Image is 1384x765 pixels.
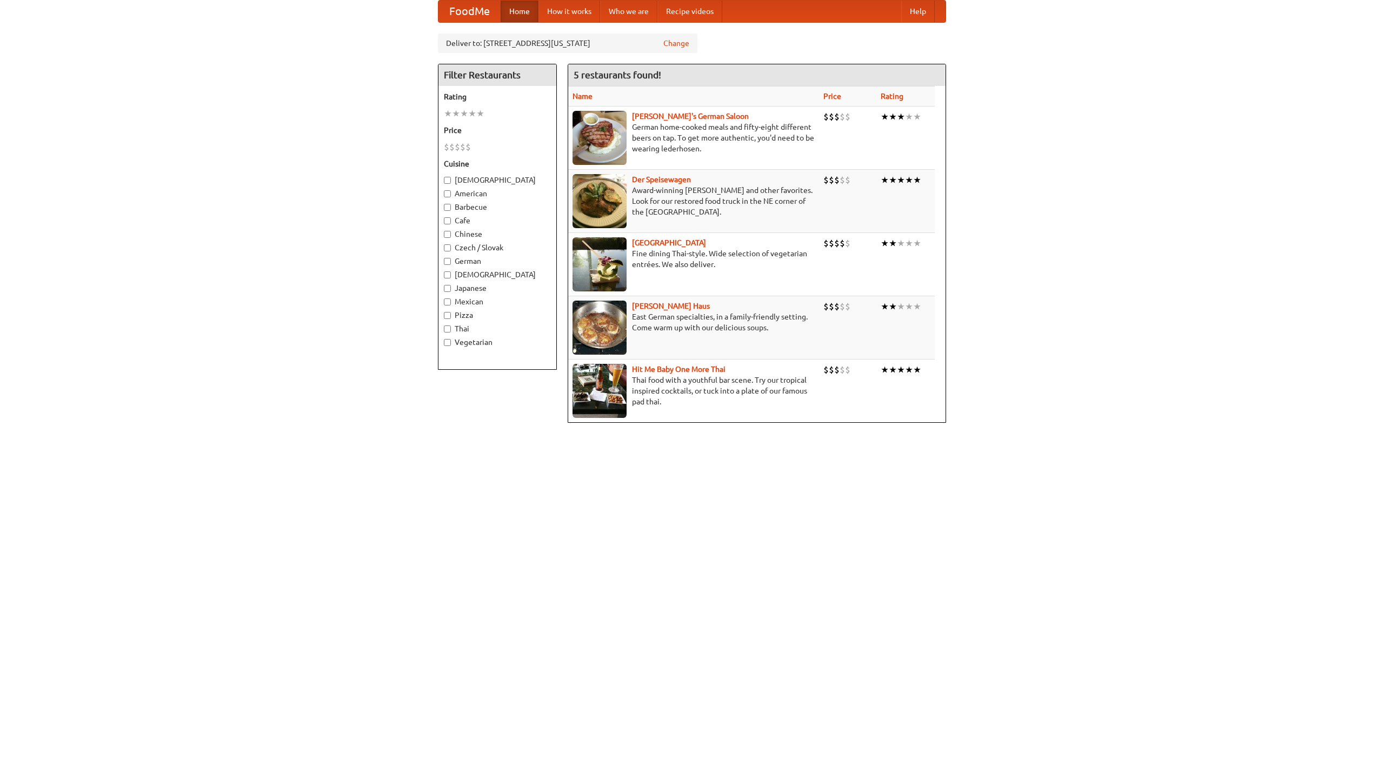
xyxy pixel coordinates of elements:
li: $ [840,237,845,249]
li: $ [840,174,845,186]
li: ★ [881,174,889,186]
div: Deliver to: [STREET_ADDRESS][US_STATE] [438,34,697,53]
li: $ [460,141,465,153]
li: ★ [881,111,889,123]
label: Czech / Slovak [444,242,551,253]
a: Help [901,1,935,22]
li: $ [840,111,845,123]
input: [DEMOGRAPHIC_DATA] [444,271,451,278]
li: ★ [444,108,452,119]
li: $ [845,174,850,186]
li: ★ [913,301,921,312]
li: ★ [897,111,905,123]
li: ★ [913,364,921,376]
a: Hit Me Baby One More Thai [632,365,726,374]
label: Chinese [444,229,551,240]
label: Japanese [444,283,551,294]
li: $ [845,364,850,376]
li: $ [823,237,829,249]
li: ★ [897,237,905,249]
li: ★ [452,108,460,119]
p: Thai food with a youthful bar scene. Try our tropical inspired cocktails, or tuck into a plate of... [573,375,815,407]
a: Who we are [600,1,657,22]
img: satay.jpg [573,237,627,291]
a: [PERSON_NAME] Haus [632,302,710,310]
li: $ [845,237,850,249]
img: babythai.jpg [573,364,627,418]
input: American [444,190,451,197]
input: Cafe [444,217,451,224]
li: ★ [905,237,913,249]
li: ★ [897,174,905,186]
input: Mexican [444,298,451,305]
a: How it works [538,1,600,22]
h5: Cuisine [444,158,551,169]
a: FoodMe [438,1,501,22]
li: ★ [905,111,913,123]
li: $ [823,174,829,186]
input: Chinese [444,231,451,238]
li: ★ [889,237,897,249]
li: $ [834,364,840,376]
ng-pluralize: 5 restaurants found! [574,70,661,80]
li: $ [834,111,840,123]
li: $ [845,111,850,123]
h5: Price [444,125,551,136]
label: Pizza [444,310,551,321]
li: ★ [889,301,897,312]
li: $ [449,141,455,153]
li: ★ [476,108,484,119]
li: $ [823,301,829,312]
a: Der Speisewagen [632,175,691,184]
label: Mexican [444,296,551,307]
p: Fine dining Thai-style. Wide selection of vegetarian entrées. We also deliver. [573,248,815,270]
li: ★ [913,111,921,123]
label: American [444,188,551,199]
li: ★ [905,174,913,186]
li: ★ [889,111,897,123]
li: ★ [881,301,889,312]
input: Thai [444,325,451,332]
li: ★ [881,237,889,249]
label: Thai [444,323,551,334]
label: Cafe [444,215,551,226]
input: German [444,258,451,265]
li: $ [823,111,829,123]
img: esthers.jpg [573,111,627,165]
input: Pizza [444,312,451,319]
input: Japanese [444,285,451,292]
li: ★ [905,301,913,312]
a: Price [823,92,841,101]
img: kohlhaus.jpg [573,301,627,355]
a: Name [573,92,593,101]
li: ★ [913,237,921,249]
input: Vegetarian [444,339,451,346]
li: ★ [897,301,905,312]
li: ★ [468,108,476,119]
li: $ [829,364,834,376]
li: $ [829,174,834,186]
li: ★ [889,174,897,186]
li: $ [823,364,829,376]
li: ★ [881,364,889,376]
input: Barbecue [444,204,451,211]
input: Czech / Slovak [444,244,451,251]
h5: Rating [444,91,551,102]
a: [GEOGRAPHIC_DATA] [632,238,706,247]
input: [DEMOGRAPHIC_DATA] [444,177,451,184]
a: [PERSON_NAME]'s German Saloon [632,112,749,121]
p: East German specialties, in a family-friendly setting. Come warm up with our delicious soups. [573,311,815,333]
a: Rating [881,92,903,101]
li: $ [829,111,834,123]
li: $ [829,301,834,312]
h4: Filter Restaurants [438,64,556,86]
li: $ [840,301,845,312]
label: German [444,256,551,267]
li: $ [444,141,449,153]
li: ★ [905,364,913,376]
